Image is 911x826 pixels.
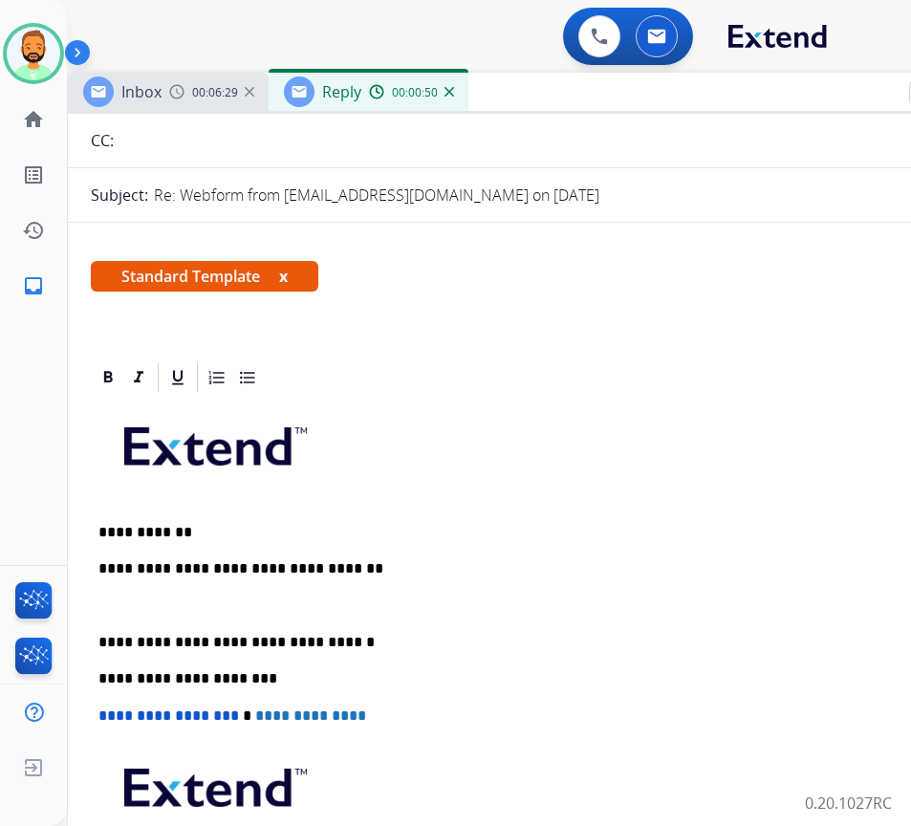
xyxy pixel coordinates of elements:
mat-icon: history [22,219,45,242]
img: avatar [7,27,60,80]
div: Underline [163,363,192,392]
p: Re: Webform from [EMAIL_ADDRESS][DOMAIN_NAME] on [DATE] [154,184,599,206]
p: Subject: [91,184,148,206]
p: CC: [91,129,114,152]
p: 0.20.1027RC [805,792,892,815]
div: Ordered List [203,363,231,392]
div: Bullet List [233,363,262,392]
div: Bold [94,363,122,392]
span: 00:00:50 [392,85,438,100]
mat-icon: inbox [22,274,45,297]
div: Italic [124,363,153,392]
span: 00:06:29 [192,85,238,100]
mat-icon: home [22,108,45,131]
button: x [279,265,288,288]
span: Inbox [121,81,162,102]
span: Standard Template [91,261,318,292]
span: Reply [322,81,361,102]
mat-icon: list_alt [22,163,45,186]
